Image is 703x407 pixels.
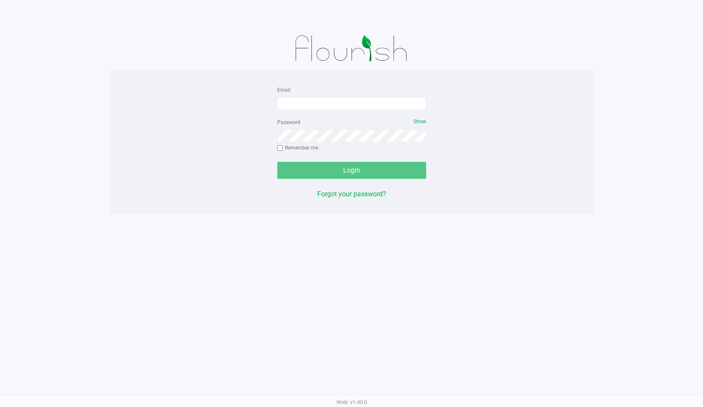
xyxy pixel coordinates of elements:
label: Email [277,86,290,94]
input: Remember me [277,145,283,151]
button: Forgot your password? [317,189,386,199]
label: Password [277,119,300,126]
span: Show [413,119,426,124]
label: Remember me [277,144,318,152]
span: Web: v1.40.0 [336,399,367,405]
